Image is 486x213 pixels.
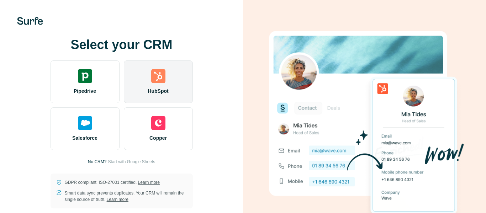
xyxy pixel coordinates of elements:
[51,38,193,52] h1: Select your CRM
[78,116,92,130] img: salesforce's logo
[88,159,107,165] p: No CRM?
[151,116,165,130] img: copper's logo
[149,134,167,142] span: Copper
[108,159,155,165] button: Start with Google Sheets
[17,17,43,25] img: Surfe's logo
[78,69,92,83] img: pipedrive's logo
[65,179,160,186] p: GDPR compliant. ISO-27001 certified.
[72,134,97,142] span: Salesforce
[151,69,165,83] img: hubspot's logo
[107,197,128,202] a: Learn more
[74,87,96,95] span: Pipedrive
[138,180,160,185] a: Learn more
[65,190,187,203] p: Smart data sync prevents duplicates. Your CRM will remain the single source of truth.
[148,87,168,95] span: HubSpot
